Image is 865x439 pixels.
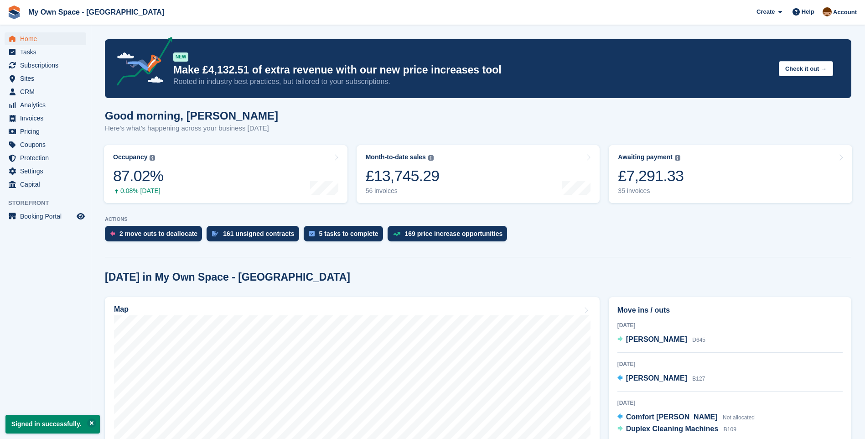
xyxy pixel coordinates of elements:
[617,305,843,316] h2: Move ins / outs
[20,125,75,138] span: Pricing
[5,178,86,191] a: menu
[20,32,75,45] span: Home
[626,335,687,343] span: [PERSON_NAME]
[20,178,75,191] span: Capital
[5,99,86,111] a: menu
[617,412,755,423] a: Comfort [PERSON_NAME] Not allocated
[5,59,86,72] a: menu
[20,152,75,164] span: Protection
[207,226,303,246] a: 161 unsigned contracts
[618,153,673,161] div: Awaiting payment
[692,337,705,343] span: D645
[173,77,772,87] p: Rooted in industry best practices, but tailored to your subscriptions.
[5,32,86,45] a: menu
[724,426,736,433] span: B109
[5,85,86,98] a: menu
[114,305,129,314] h2: Map
[105,110,278,122] h1: Good morning, [PERSON_NAME]
[20,165,75,178] span: Settings
[105,226,207,246] a: 2 move outs to deallocate
[309,231,315,236] img: task-75834270c22a3079a89374b754ae025e5fb1db73e45f91037f5363f120a921f8.svg
[366,187,440,195] div: 56 invoices
[119,230,197,237] div: 2 move outs to deallocate
[618,167,684,185] div: £7,291.33
[304,226,388,246] a: 5 tasks to complete
[104,145,347,203] a: Occupancy 87.02% 0.08% [DATE]
[20,85,75,98] span: CRM
[20,72,75,85] span: Sites
[626,413,718,421] span: Comfort [PERSON_NAME]
[173,52,188,62] div: NEW
[25,5,168,20] a: My Own Space - [GEOGRAPHIC_DATA]
[618,187,684,195] div: 35 invoices
[675,155,680,161] img: icon-info-grey-7440780725fd019a000dd9b08b2336e03edf1995a4989e88bcd33f0948082b44.svg
[113,167,163,185] div: 87.02%
[833,8,857,17] span: Account
[617,334,705,346] a: [PERSON_NAME] D645
[20,138,75,151] span: Coupons
[20,210,75,223] span: Booking Portal
[105,216,851,222] p: ACTIONS
[405,230,503,237] div: 169 price increase opportunities
[5,46,86,58] a: menu
[617,423,736,435] a: Duplex Cleaning Machines B109
[756,7,775,16] span: Create
[20,112,75,125] span: Invoices
[428,155,434,161] img: icon-info-grey-7440780725fd019a000dd9b08b2336e03edf1995a4989e88bcd33f0948082b44.svg
[617,373,705,385] a: [PERSON_NAME] B127
[105,123,278,134] p: Here's what's happening across your business [DATE]
[20,59,75,72] span: Subscriptions
[692,376,705,382] span: B127
[113,153,147,161] div: Occupancy
[779,61,833,76] button: Check it out →
[5,125,86,138] a: menu
[5,112,86,125] a: menu
[357,145,600,203] a: Month-to-date sales £13,745.29 56 invoices
[75,211,86,222] a: Preview store
[626,374,687,382] span: [PERSON_NAME]
[5,210,86,223] a: menu
[393,232,400,236] img: price_increase_opportunities-93ffe204e8149a01c8c9dc8f82e8f89637d9d84a8eef4429ea346261dce0b2c0.svg
[617,321,843,329] div: [DATE]
[5,152,86,164] a: menu
[617,399,843,407] div: [DATE]
[113,187,163,195] div: 0.08% [DATE]
[388,226,512,246] a: 169 price increase opportunities
[802,7,814,16] span: Help
[626,425,719,433] span: Duplex Cleaning Machines
[223,230,294,237] div: 161 unsigned contracts
[723,414,755,421] span: Not allocated
[5,138,86,151] a: menu
[212,231,218,236] img: contract_signature_icon-13c848040528278c33f63329250d36e43548de30e8caae1d1a13099fd9432cc5.svg
[7,5,21,19] img: stora-icon-8386f47178a22dfd0bd8f6a31ec36ba5ce8667c1dd55bd0f319d3a0aa187defe.svg
[823,7,832,16] img: Paula Harris
[109,37,173,89] img: price-adjustments-announcement-icon-8257ccfd72463d97f412b2fc003d46551f7dbcb40ab6d574587a9cd5c0d94...
[366,153,426,161] div: Month-to-date sales
[173,63,772,77] p: Make £4,132.51 of extra revenue with our new price increases tool
[5,165,86,178] a: menu
[366,167,440,185] div: £13,745.29
[110,231,115,236] img: move_outs_to_deallocate_icon-f764333ba52eb49d3ac5e1228854f67142a1ed5810a6f6cc68b1a99e826820c5.svg
[150,155,155,161] img: icon-info-grey-7440780725fd019a000dd9b08b2336e03edf1995a4989e88bcd33f0948082b44.svg
[5,72,86,85] a: menu
[617,360,843,368] div: [DATE]
[609,145,852,203] a: Awaiting payment £7,291.33 35 invoices
[5,415,100,434] p: Signed in successfully.
[20,46,75,58] span: Tasks
[319,230,378,237] div: 5 tasks to complete
[20,99,75,111] span: Analytics
[8,199,91,208] span: Storefront
[105,271,350,283] h2: [DATE] in My Own Space - [GEOGRAPHIC_DATA]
